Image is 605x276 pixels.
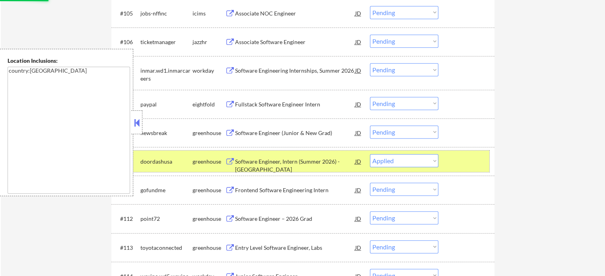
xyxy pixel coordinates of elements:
div: Location Inclusions: [8,57,130,65]
div: JD [354,63,362,77]
div: Associate NOC Engineer [235,10,355,17]
div: JD [354,97,362,111]
div: doordashusa [140,158,193,166]
div: Software Engineer (Junior & New Grad) [235,129,355,137]
div: eightfold [193,100,225,108]
div: Software Engineer – 2026 Grad [235,215,355,223]
div: paypal [140,100,193,108]
div: JD [354,211,362,226]
div: JD [354,6,362,20]
div: greenhouse [193,158,225,166]
div: JD [354,35,362,49]
div: newsbreak [140,129,193,137]
div: point72 [140,215,193,223]
div: #112 [120,215,134,223]
div: Fullstack Software Engineer Intern [235,100,355,108]
div: greenhouse [193,186,225,194]
div: gofundme [140,186,193,194]
div: jobs-nffinc [140,10,193,17]
div: Frontend Software Engineering Intern [235,186,355,194]
div: jazzhr [193,38,225,46]
div: greenhouse [193,129,225,137]
div: Software Engineer, Intern (Summer 2026) - [GEOGRAPHIC_DATA] [235,158,355,173]
div: JD [354,240,362,255]
div: toyotaconnected [140,244,193,252]
div: ticketmanager [140,38,193,46]
div: JD [354,154,362,168]
div: icims [193,10,225,17]
div: workday [193,67,225,75]
div: Associate Software Engineer [235,38,355,46]
div: #113 [120,244,134,252]
div: greenhouse [193,215,225,223]
div: JD [354,125,362,140]
div: Software Engineering Internships, Summer 2026 [235,67,355,75]
div: JD [354,183,362,197]
div: Entry Level Software Engineer, Labs [235,244,355,252]
div: inmar.wd1.inmarcareers [140,67,193,82]
div: greenhouse [193,244,225,252]
div: #105 [120,10,134,17]
div: #106 [120,38,134,46]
